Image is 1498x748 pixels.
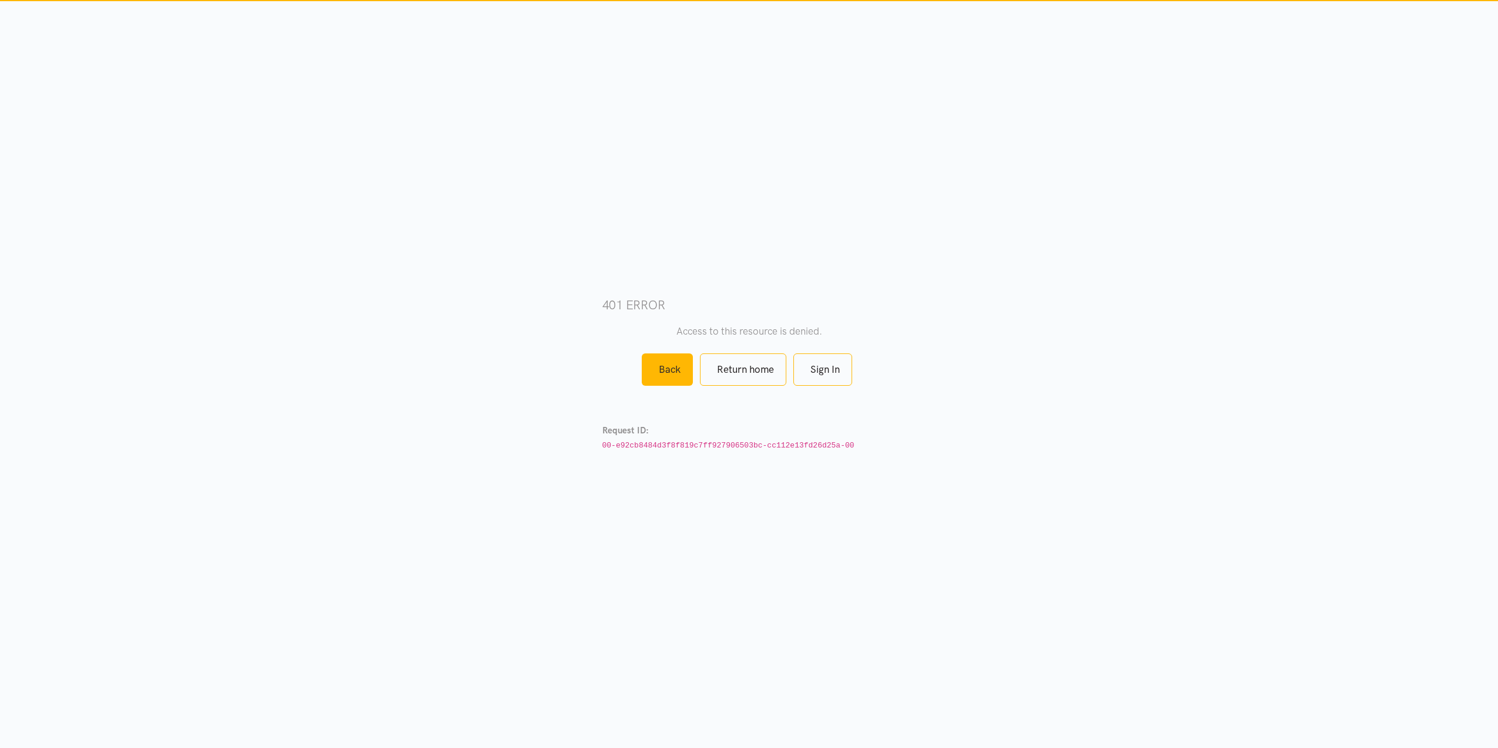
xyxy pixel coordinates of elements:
[642,353,693,386] a: Back
[602,441,854,450] code: 00-e92cb8484d3f8f819c7ff927906503bc-cc112e13fd26d25a-00
[602,425,649,436] strong: Request ID:
[700,353,786,386] a: Return home
[602,296,896,313] h3: 401 error
[793,353,852,386] a: Sign In
[602,323,896,339] p: Access to this resource is denied.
